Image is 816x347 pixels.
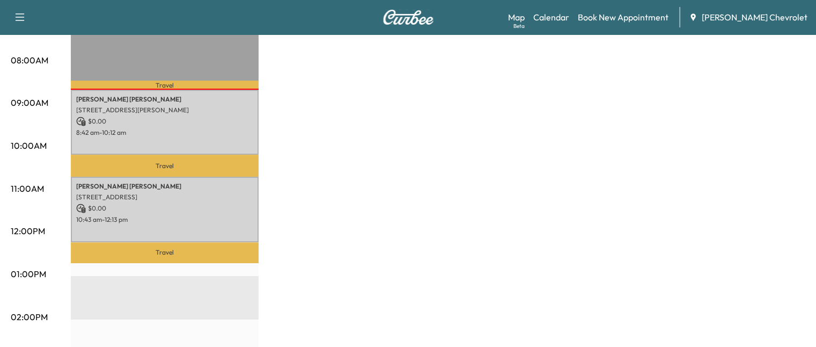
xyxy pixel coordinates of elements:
[71,155,259,177] p: Travel
[508,11,525,24] a: MapBeta
[71,242,259,263] p: Travel
[11,54,48,67] p: 08:00AM
[76,117,253,126] p: $ 0.00
[702,11,807,24] span: [PERSON_NAME] Chevrolet
[11,310,48,323] p: 02:00PM
[76,106,253,114] p: [STREET_ADDRESS][PERSON_NAME]
[76,182,253,191] p: [PERSON_NAME] [PERSON_NAME]
[71,81,259,89] p: Travel
[533,11,569,24] a: Calendar
[11,225,45,237] p: 12:00PM
[76,128,253,137] p: 8:42 am - 10:12 am
[513,22,525,30] div: Beta
[11,182,44,195] p: 11:00AM
[76,215,253,224] p: 10:43 am - 12:13 pm
[11,139,47,152] p: 10:00AM
[11,96,48,109] p: 09:00AM
[578,11,668,24] a: Book New Appointment
[76,193,253,201] p: [STREET_ADDRESS]
[76,95,253,104] p: [PERSON_NAME] [PERSON_NAME]
[76,204,253,213] p: $ 0.00
[383,10,434,25] img: Curbee Logo
[11,268,46,280] p: 01:00PM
